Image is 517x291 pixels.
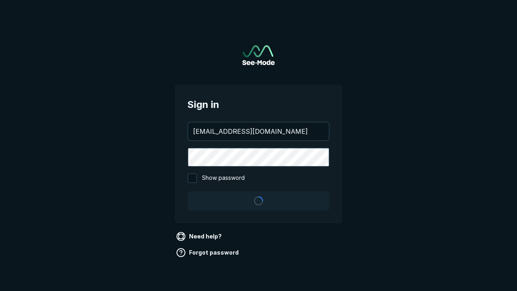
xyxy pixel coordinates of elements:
a: Forgot password [174,246,242,259]
a: Need help? [174,230,225,243]
a: Go to sign in [242,45,275,65]
span: Show password [202,173,245,183]
input: your@email.com [188,122,329,140]
img: See-Mode Logo [242,45,275,65]
span: Sign in [187,97,330,112]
